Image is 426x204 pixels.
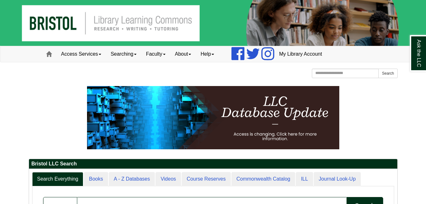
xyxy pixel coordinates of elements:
a: Books [84,172,108,186]
a: Searching [106,46,141,62]
a: Faculty [141,46,170,62]
button: Search [378,69,397,78]
a: Access Services [56,46,106,62]
img: HTML tutorial [87,86,339,149]
a: Videos [155,172,181,186]
a: About [170,46,196,62]
a: A - Z Databases [109,172,155,186]
a: Help [196,46,219,62]
a: Journal Look-Up [314,172,361,186]
a: Course Reserves [182,172,231,186]
a: ILL [296,172,313,186]
a: Search Everything [32,172,84,186]
a: Commonwealth Catalog [231,172,295,186]
h2: Bristol LLC Search [29,159,397,169]
a: My Library Account [274,46,327,62]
